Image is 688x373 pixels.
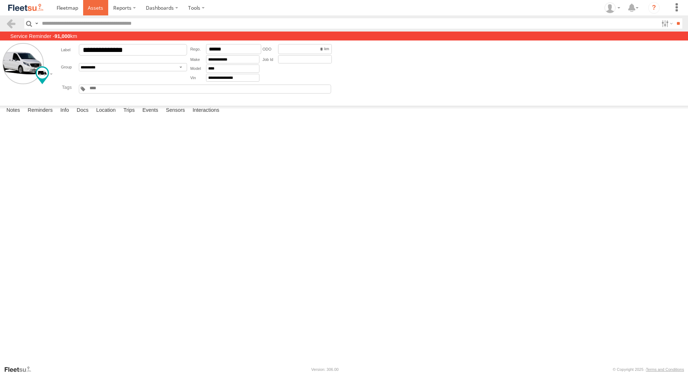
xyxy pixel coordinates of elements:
[7,3,44,13] img: fleetsu-logo-horizontal.svg
[162,106,188,116] label: Sensors
[35,66,49,84] div: Change Map Icon
[34,18,39,29] label: Search Query
[92,106,119,116] label: Location
[6,18,16,29] a: Back to previous Page
[613,367,684,372] div: © Copyright 2025 -
[648,2,660,14] i: ?
[73,106,92,116] label: Docs
[311,367,339,372] div: Version: 306.00
[139,106,162,116] label: Events
[3,106,24,116] label: Notes
[24,106,56,116] label: Reminders
[659,18,674,29] label: Search Filter Options
[4,366,37,373] a: Visit our Website
[602,3,623,13] div: Peter Edwardes
[54,33,70,39] strong: 91,000
[646,367,684,372] a: Terms and Conditions
[120,106,138,116] label: Trips
[189,106,223,116] label: Interactions
[57,106,72,116] label: Info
